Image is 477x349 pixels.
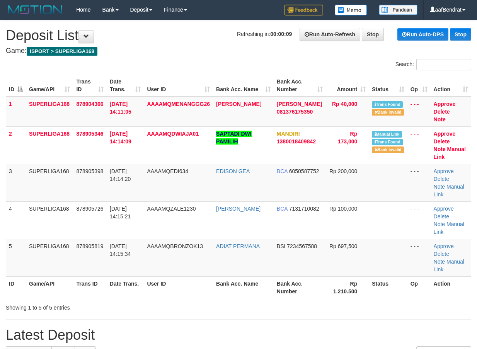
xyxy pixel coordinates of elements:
[26,201,73,239] td: SUPERLIGA168
[434,168,454,174] a: Approve
[335,5,367,15] img: Button%20Memo.svg
[431,276,471,298] th: Action
[434,146,446,152] a: Note
[407,97,431,127] td: - - -
[407,126,431,164] td: - - -
[277,206,288,212] span: BCA
[110,131,131,145] span: [DATE] 14:14:09
[6,239,26,276] td: 5
[372,109,404,116] span: Bank is not match
[329,243,357,249] span: Rp 697,500
[107,75,144,97] th: Date Trans.: activate to sort column ascending
[110,168,131,182] span: [DATE] 14:14:20
[277,243,286,249] span: BSI
[237,31,292,37] span: Refreshing in:
[76,101,103,107] span: 878904366
[434,259,464,272] a: Manual Link
[213,276,274,298] th: Bank Acc. Name
[326,276,369,298] th: Rp 1.210.500
[434,101,456,107] a: Approve
[407,201,431,239] td: - - -
[369,75,407,97] th: Status: activate to sort column ascending
[6,47,471,55] h4: Game:
[6,75,26,97] th: ID: activate to sort column descending
[329,206,357,212] span: Rp 100,000
[434,109,450,115] a: Delete
[26,239,73,276] td: SUPERLIGA168
[277,138,316,145] span: Copy 1380018409842 to clipboard
[216,168,250,174] a: EDISON GEA
[147,131,199,137] span: AAAAMQDWIAJA01
[277,109,313,115] span: Copy 081376175350 to clipboard
[450,28,471,41] a: Stop
[213,75,274,97] th: Bank Acc. Name: activate to sort column ascending
[216,243,260,249] a: ADIAT PERMANA
[434,176,449,182] a: Delete
[277,131,300,137] span: MANDIRI
[6,201,26,239] td: 4
[26,97,73,127] td: SUPERLIGA168
[434,213,449,220] a: Delete
[300,28,360,41] a: Run Auto-Refresh
[6,301,193,312] div: Showing 1 to 5 of 5 entries
[147,243,203,249] span: AAAAMQBRONZOK13
[416,59,471,70] input: Search:
[110,101,131,115] span: [DATE] 14:11:05
[379,5,417,15] img: panduan.png
[216,131,252,145] a: SAPTADI DWI PAMILIH
[289,168,319,174] span: Copy 6050587752 to clipboard
[6,126,26,164] td: 2
[329,168,357,174] span: Rp 200,000
[6,327,471,343] h1: Latest Deposit
[434,221,464,235] a: Manual Link
[26,164,73,201] td: SUPERLIGA168
[274,75,326,97] th: Bank Acc. Number: activate to sort column ascending
[6,97,26,127] td: 1
[73,276,106,298] th: Trans ID
[407,164,431,201] td: - - -
[338,131,358,145] span: Rp 173,000
[110,206,131,220] span: [DATE] 14:15:21
[434,259,445,265] a: Note
[76,243,103,249] span: 878905819
[26,126,73,164] td: SUPERLIGA168
[434,184,464,197] a: Manual Link
[434,221,445,227] a: Note
[147,168,188,174] span: AAAAMQEDI634
[372,101,403,108] span: Similar transaction found
[332,101,357,107] span: Rp 40,000
[434,146,466,160] a: Manual Link
[73,75,106,97] th: Trans ID: activate to sort column ascending
[372,146,404,153] span: Bank is not match
[434,251,449,257] a: Delete
[216,101,261,107] a: [PERSON_NAME]
[107,276,144,298] th: Date Trans.
[362,28,384,41] a: Stop
[277,168,288,174] span: BCA
[372,139,403,145] span: Similar transaction found
[434,116,446,123] a: Note
[434,243,454,249] a: Approve
[6,164,26,201] td: 3
[27,47,97,56] span: ISPORT > SUPERLIGA168
[431,75,471,97] th: Action: activate to sort column ascending
[6,276,26,298] th: ID
[144,75,213,97] th: User ID: activate to sort column ascending
[407,75,431,97] th: Op: activate to sort column ascending
[26,75,73,97] th: Game/API: activate to sort column ascending
[407,276,431,298] th: Op
[270,31,292,37] strong: 00:00:09
[407,239,431,276] td: - - -
[76,206,103,212] span: 878905726
[76,168,103,174] span: 878905398
[110,243,131,257] span: [DATE] 14:15:34
[434,138,450,145] a: Delete
[434,184,445,190] a: Note
[434,206,454,212] a: Approve
[6,4,65,15] img: MOTION_logo.png
[372,131,402,138] span: Manually Linked
[397,28,448,41] a: Run Auto-DPS
[277,101,322,107] span: [PERSON_NAME]
[434,131,456,137] a: Approve
[326,75,369,97] th: Amount: activate to sort column ascending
